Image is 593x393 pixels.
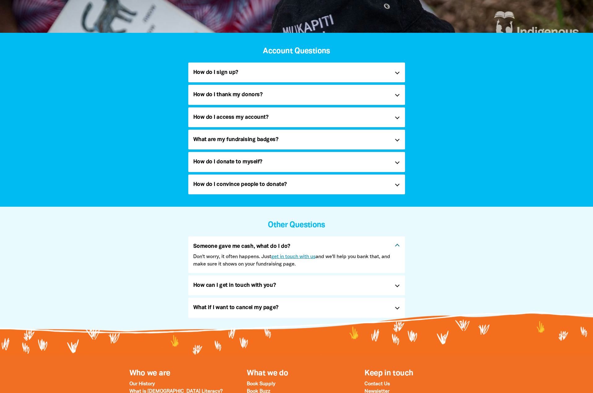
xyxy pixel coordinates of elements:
[193,67,390,77] h5: How do I sign up?
[193,303,390,313] h5: What if I want to cancel my page?
[364,370,413,377] span: Keep in touch
[364,382,390,386] a: Contact Us
[271,255,316,259] a: get in touch with us
[268,222,325,229] span: Other Questions
[129,370,170,377] a: Who we are
[193,157,390,167] h5: How do I donate to myself?
[193,241,390,251] h5: Someone gave me cash, what do I do?
[193,90,390,100] h5: How do I thank my donors?
[193,135,390,145] h5: What are my fundraising badges?
[247,370,288,377] a: What we do
[247,382,275,386] a: Book Supply
[193,112,390,122] h5: How do I access my account?
[193,280,390,290] h5: How can I get in touch with you?
[129,382,155,386] a: Our History
[193,253,400,268] p: Don't worry, it often happens. Just and we'll help you bank that, and make sure it shows on your ...
[263,48,330,55] span: Account Questions
[193,179,390,189] h5: How do I convince people to donate?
